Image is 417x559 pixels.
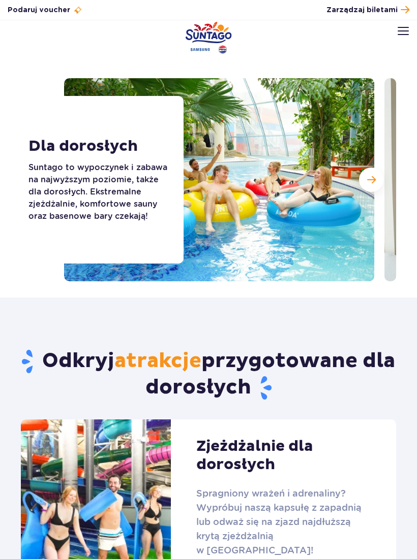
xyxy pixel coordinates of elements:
[8,5,70,15] span: Podaruj voucher
[186,21,232,54] a: Park of Poland
[114,348,201,374] span: atrakcje
[326,5,398,15] span: Zarządzaj biletami
[8,5,82,15] a: Podaruj voucher
[28,161,168,222] p: Suntago to wypoczynek i zabawa na najwyższym poziomie, także dla dorosłych. Ekstremalne zjeżdżaln...
[398,27,409,35] img: Open menu
[28,137,168,155] h1: Dla dorosłych
[326,3,409,17] a: Zarządzaj biletami
[359,168,383,192] button: Następny slajd
[64,78,374,281] img: Grupa przyjaciół relaksująca się na dmuchanych kołach na leniwej rzece, otoczona tropikalnymi roś...
[21,348,396,401] h2: Odkryj przygotowane dla dorosłych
